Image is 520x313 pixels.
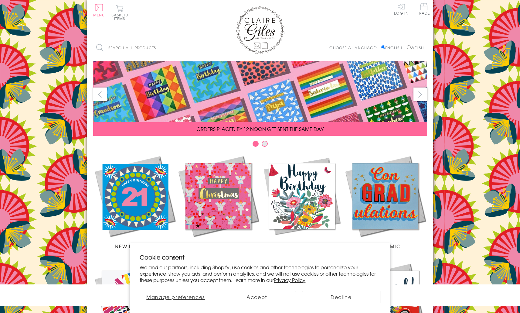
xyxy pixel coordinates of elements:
span: Birthdays [287,242,316,250]
a: New Releases [93,154,177,250]
label: English [381,45,405,50]
button: Basket0 items [111,5,128,20]
span: Manage preferences [146,293,205,301]
h2: Cookie consent [140,253,380,261]
span: New Releases [115,242,155,250]
span: Christmas [203,242,234,250]
span: Menu [93,12,105,18]
p: Choose a language: [329,45,380,50]
a: Privacy Policy [274,276,305,284]
input: Welsh [407,45,411,49]
input: Search [193,41,199,55]
a: Trade [417,3,430,16]
div: Carousel Pagination [93,140,427,150]
input: Search all products [93,41,199,55]
label: Welsh [407,45,424,50]
span: ORDERS PLACED BY 12 NOON GET SENT THE SAME DAY [196,125,324,132]
button: Manage preferences [140,291,212,303]
button: prev [93,88,107,101]
button: Carousel Page 1 (Current Slide) [253,141,259,147]
a: Birthdays [260,154,344,250]
button: Accept [218,291,296,303]
p: We and our partners, including Shopify, use cookies and other technologies to personalize your ex... [140,264,380,283]
button: Decline [302,291,380,303]
a: Christmas [177,154,260,250]
input: English [381,45,385,49]
button: Menu [93,4,105,17]
a: Log In [394,3,409,15]
a: Academic [344,154,427,250]
span: 0 items [114,12,128,21]
button: next [413,88,427,101]
span: Academic [370,242,401,250]
img: Claire Giles Greetings Cards [236,6,284,54]
button: Carousel Page 2 [262,141,268,147]
span: Trade [417,3,430,15]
